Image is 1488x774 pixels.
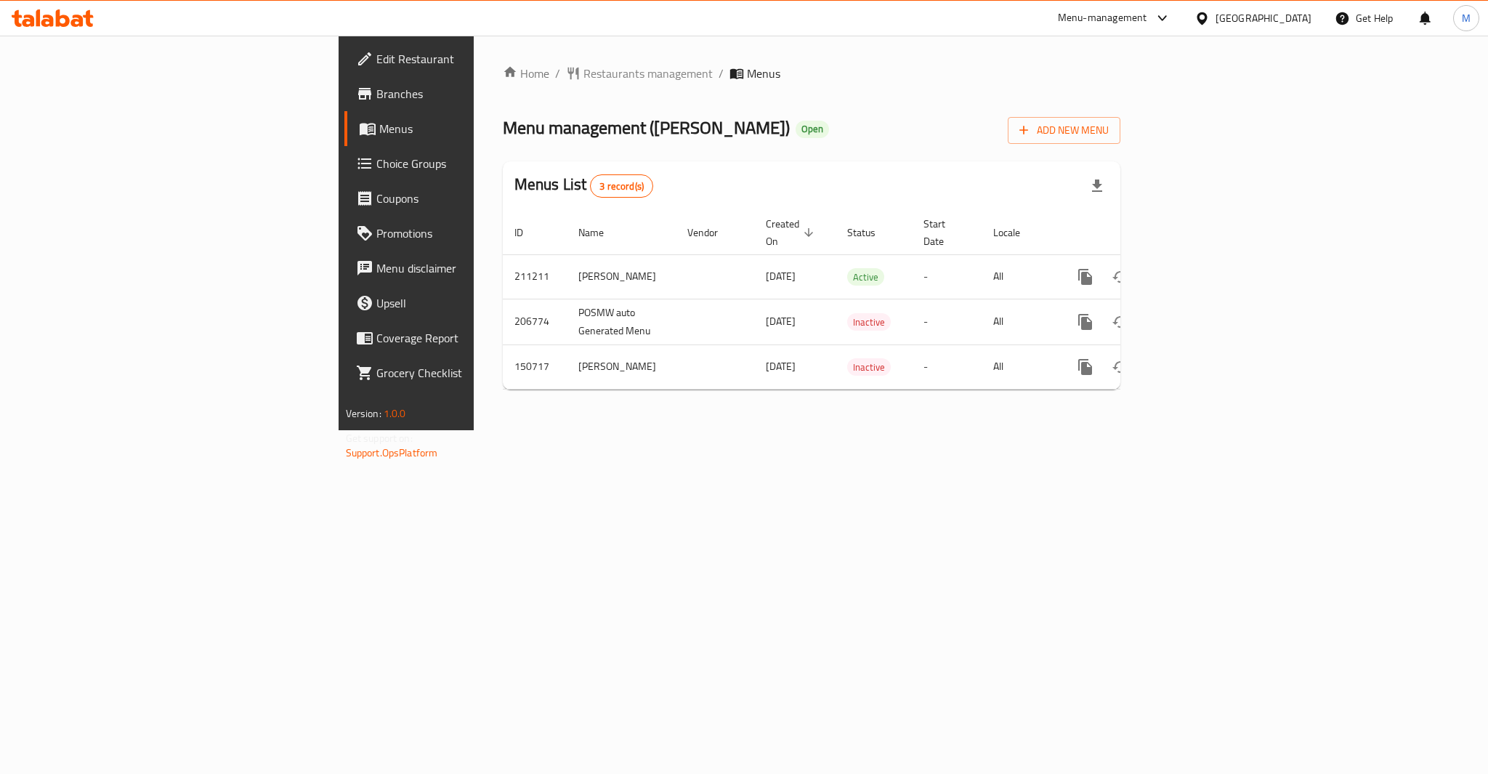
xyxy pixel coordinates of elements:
td: [PERSON_NAME] [567,344,676,389]
span: Inactive [847,359,891,376]
a: Coverage Report [344,321,587,355]
span: Choice Groups [376,155,575,172]
td: All [982,299,1056,344]
table: enhanced table [503,211,1219,390]
a: Upsell [344,286,587,321]
span: Grocery Checklist [376,364,575,382]
a: Menus [344,111,587,146]
span: [DATE] [766,267,796,286]
span: [DATE] [766,357,796,376]
a: Coupons [344,181,587,216]
span: Vendor [687,224,737,241]
span: Promotions [376,225,575,242]
td: [PERSON_NAME] [567,254,676,299]
span: Inactive [847,314,891,331]
a: Menu disclaimer [344,251,587,286]
button: Add New Menu [1008,117,1120,144]
li: / [719,65,724,82]
button: Change Status [1103,305,1138,339]
a: Branches [344,76,587,111]
span: Name [578,224,623,241]
a: Choice Groups [344,146,587,181]
span: Coupons [376,190,575,207]
div: Total records count [590,174,653,198]
span: Active [847,269,884,286]
span: Edit Restaurant [376,50,575,68]
a: Support.OpsPlatform [346,443,438,462]
span: M [1462,10,1471,26]
a: Edit Restaurant [344,41,587,76]
a: Promotions [344,216,587,251]
span: ID [514,224,542,241]
span: Menu disclaimer [376,259,575,277]
span: 3 record(s) [591,180,652,193]
td: - [912,299,982,344]
span: Add New Menu [1019,121,1109,140]
span: Locale [993,224,1039,241]
span: Upsell [376,294,575,312]
td: - [912,254,982,299]
span: Restaurants management [583,65,713,82]
div: Export file [1080,169,1115,203]
div: Active [847,268,884,286]
th: Actions [1056,211,1219,255]
span: [DATE] [766,312,796,331]
div: Menu-management [1058,9,1147,27]
td: All [982,344,1056,389]
span: Coverage Report [376,329,575,347]
button: more [1068,259,1103,294]
td: All [982,254,1056,299]
div: Inactive [847,358,891,376]
h2: Menus List [514,174,653,198]
span: 1.0.0 [384,404,406,423]
button: Change Status [1103,259,1138,294]
span: Menus [747,65,780,82]
span: Branches [376,85,575,102]
span: Status [847,224,894,241]
button: more [1068,350,1103,384]
span: Open [796,123,829,135]
div: Open [796,121,829,138]
span: Created On [766,215,818,250]
button: Change Status [1103,350,1138,384]
td: - [912,344,982,389]
span: Version: [346,404,381,423]
span: Menu management ( [PERSON_NAME] ) [503,111,790,144]
button: more [1068,305,1103,339]
span: Get support on: [346,429,413,448]
a: Restaurants management [566,65,713,82]
span: Menus [379,120,575,137]
td: POSMW auto Generated Menu [567,299,676,344]
a: Grocery Checklist [344,355,587,390]
div: Inactive [847,313,891,331]
span: Start Date [923,215,964,250]
div: [GEOGRAPHIC_DATA] [1216,10,1311,26]
nav: breadcrumb [503,65,1121,82]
